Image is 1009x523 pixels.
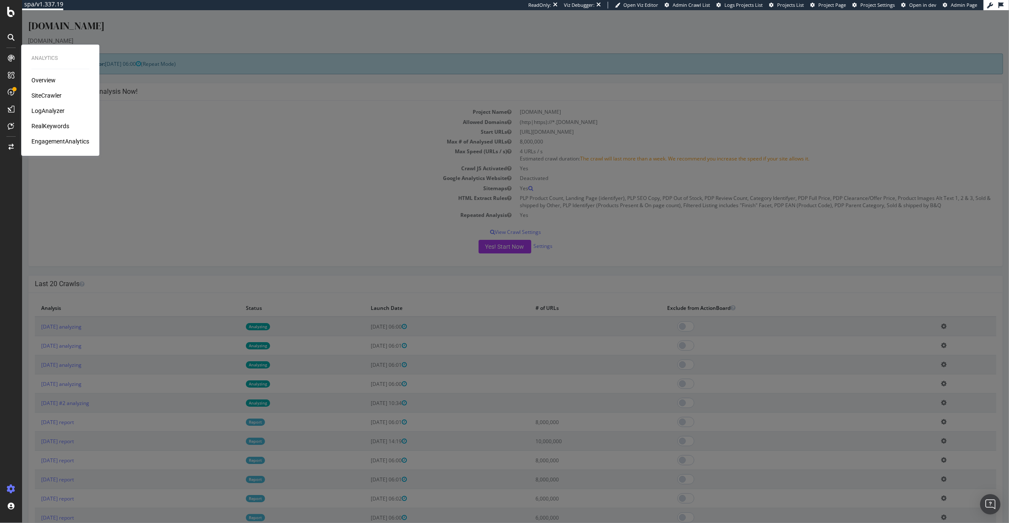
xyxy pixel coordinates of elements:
span: Open Viz Editor [623,2,658,8]
a: EngagementAnalytics [31,137,89,146]
a: Open Viz Editor [615,2,658,8]
span: Projects List [777,2,804,8]
a: Admin Crawl List [665,2,710,8]
a: Open in dev [901,2,936,8]
a: LogAnalyzer [31,107,65,115]
a: Project Settings [852,2,895,8]
a: Logs Projects List [716,2,763,8]
a: Admin Page [943,2,977,8]
span: Admin Crawl List [673,2,710,8]
a: Projects List [769,2,804,8]
div: Viz Debugger: [564,2,595,8]
div: ReadOnly: [528,2,551,8]
a: Overview [31,76,56,84]
span: Logs Projects List [724,2,763,8]
span: Admin Page [951,2,977,8]
span: Project Page [818,2,846,8]
div: Open Intercom Messenger [980,494,1001,515]
a: RealKeywords [31,122,69,130]
a: SiteCrawler [31,91,62,100]
a: Project Page [810,2,846,8]
div: Analytics [31,55,89,62]
span: Project Settings [860,2,895,8]
span: Open in dev [909,2,936,8]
